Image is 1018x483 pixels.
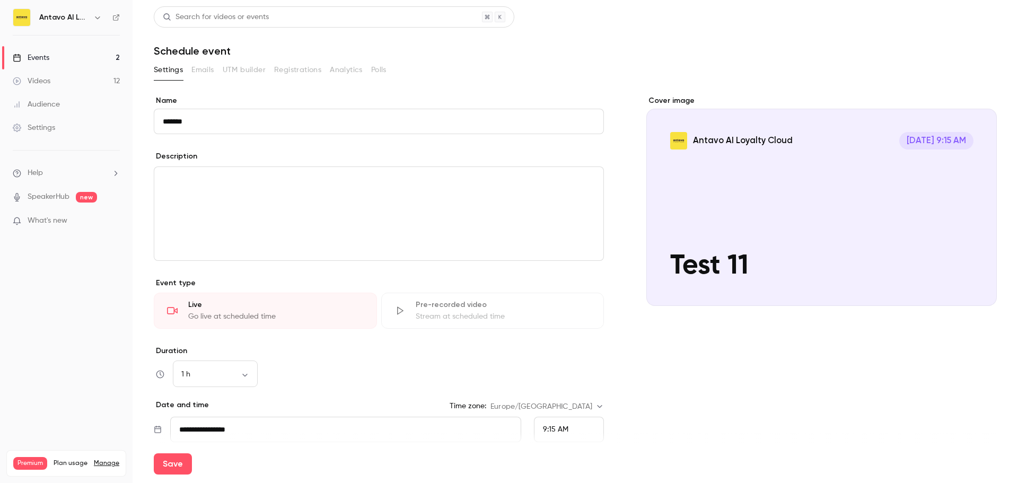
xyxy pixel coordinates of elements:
[13,122,55,133] div: Settings
[13,457,47,470] span: Premium
[13,168,120,179] li: help-dropdown-opener
[274,65,321,76] span: Registrations
[223,65,266,76] span: UTM builder
[450,401,486,411] label: Time zone:
[154,293,377,329] div: LiveGo live at scheduled time
[13,9,30,26] img: Antavo AI Loyalty Cloud
[154,62,183,78] button: Settings
[191,65,214,76] span: Emails
[154,453,192,475] button: Save
[371,65,387,76] span: Polls
[170,417,521,442] input: Tue, Feb 17, 2026
[154,151,197,162] label: Description
[154,400,209,410] p: Date and time
[416,311,591,322] div: Stream at scheduled time
[76,192,97,203] span: new
[646,95,997,306] section: Cover image
[94,459,119,468] a: Manage
[330,65,363,76] span: Analytics
[490,401,604,412] div: Europe/[GEOGRAPHIC_DATA]
[154,167,603,260] div: editor
[534,417,604,442] div: From
[188,300,364,310] div: Live
[28,168,43,179] span: Help
[154,346,604,356] label: Duration
[188,311,364,322] div: Go live at scheduled time
[13,76,50,86] div: Videos
[107,216,120,226] iframe: Noticeable Trigger
[646,95,997,106] label: Cover image
[13,99,60,110] div: Audience
[173,369,258,380] div: 1 h
[416,300,591,310] div: Pre-recorded video
[543,426,568,433] span: 9:15 AM
[154,166,604,261] section: description
[54,459,87,468] span: Plan usage
[154,278,604,288] p: Event type
[13,52,49,63] div: Events
[28,215,67,226] span: What's new
[381,293,604,329] div: Pre-recorded videoStream at scheduled time
[28,191,69,203] a: SpeakerHub
[163,12,269,23] div: Search for videos or events
[39,12,89,23] h6: Antavo AI Loyalty Cloud
[154,45,997,57] h1: Schedule event
[154,95,604,106] label: Name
